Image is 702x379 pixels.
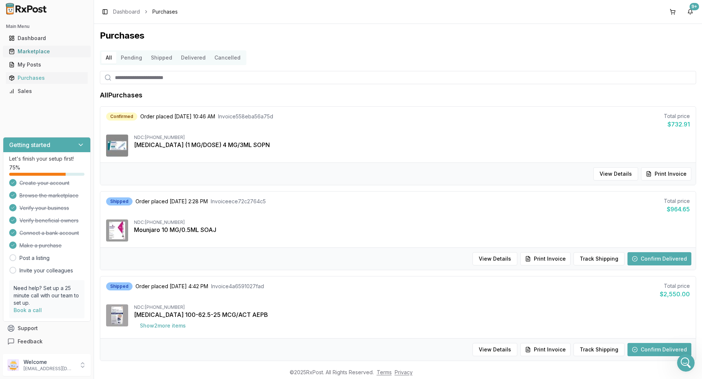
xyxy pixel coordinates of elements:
div: [MEDICAL_DATA] (1 MG/DOSE) 4 MG/3ML SOPN [134,140,690,149]
img: Ozempic (1 MG/DOSE) 4 MG/3ML SOPN [106,135,128,157]
div: Ill also add to list i am getting response for [MEDICAL_DATA] and trelegy right now [12,50,115,72]
button: Support [3,322,91,335]
div: Confirmed [106,112,137,121]
div: NDC: [PHONE_NUMBER] [134,219,690,225]
div: [MEDICAL_DATA] 100-62.5-25 MCG/ACT AEPB [134,310,690,319]
a: Privacy [395,369,413,375]
a: Invite your colleagues [19,267,73,274]
button: Marketplace [3,46,91,57]
p: Active [36,9,50,17]
textarea: Message… [6,225,141,238]
button: Pending [116,52,146,64]
a: Book a call [14,307,42,313]
button: Send a message… [126,238,138,250]
div: $2,550.00 [660,290,690,298]
h1: Purchases [100,30,696,42]
div: are you ever able to find [MEDICAL_DATA]? [32,193,135,207]
div: Shipped [106,282,133,290]
button: Upload attachment [35,241,41,247]
button: Home [115,3,129,17]
p: Let's finish your setup first! [9,155,84,162]
div: Mounjaro 10 Mg/0.5 Ml Pen [65,28,135,36]
p: Welcome [23,358,75,366]
a: Terms [377,369,392,375]
div: Manuel says… [6,128,141,164]
button: Cancelled [210,52,245,64]
div: Purchases [9,74,85,82]
div: JEFFREY says… [6,164,141,188]
img: User avatar [7,359,19,371]
button: Feedback [3,335,91,348]
button: go back [5,3,19,17]
span: Verify your business [19,204,69,212]
iframe: Intercom live chat [677,354,695,372]
div: Mounjaro 10 Mg/0.5 Ml Pen [59,24,141,40]
button: Track Shipping [573,252,625,265]
span: Feedback [18,338,43,345]
div: Dashboard [9,35,85,42]
button: Confirm Delivered [627,252,691,265]
div: Sales [9,87,85,95]
div: Ill also add to list i am getting response for [MEDICAL_DATA] and trelegy right now [6,46,120,76]
span: Make a purchase [19,242,62,249]
h3: Getting started [9,140,50,149]
button: Gif picker [23,241,29,247]
a: Dashboard [113,8,140,15]
a: Post a listing [19,254,50,262]
button: All [101,52,116,64]
img: RxPost Logo [3,3,50,15]
div: was able to find [MEDICAL_DATA] ($1350) and trelegy($600 each) [6,77,120,100]
button: Emoji picker [11,241,17,247]
button: Confirm Delivered [627,343,691,356]
div: great please had to cart [67,106,141,122]
button: Shipped [146,52,177,64]
a: Purchases [6,71,88,85]
div: $732.91 [664,120,690,129]
span: Order placed [DATE] 10:46 AM [140,113,215,120]
button: View Details [593,167,638,180]
div: ok let me know about the mounjaro please [26,164,141,187]
p: [EMAIL_ADDRESS][DOMAIN_NAME] [23,366,75,372]
div: Manuel says… [6,217,141,241]
button: Purchases [3,72,91,84]
div: Shipped [106,197,133,205]
div: Marketplace [9,48,85,55]
div: JEFFREY says… [6,188,141,217]
h2: Main Menu [6,24,88,29]
div: Total price [664,197,690,205]
a: Sales [6,85,88,98]
h1: [PERSON_NAME] [36,4,83,9]
button: 9+ [684,6,696,18]
span: Invoice ece72c2764c5 [211,198,266,205]
span: Create your account [19,179,69,187]
span: Invoice 4a6591027fad [211,283,264,290]
div: Should be in your cart! [PERSON_NAME] might not have until [DATE] [6,128,120,158]
button: Sales [3,85,91,97]
div: $964.65 [664,205,690,214]
button: Print Invoice [641,167,691,180]
img: Mounjaro 10 MG/0.5ML SOAJ [106,219,128,242]
div: JEFFREY says… [6,106,141,128]
h1: All Purchases [100,90,142,100]
div: JEFFREY says… [6,24,141,46]
a: My Posts [6,58,88,71]
div: Mounjaro 10 MG/0.5ML SOAJ [134,225,690,234]
div: Should be in your cart! [PERSON_NAME] might not have until [DATE] [12,132,115,154]
button: Dashboard [3,32,91,44]
button: My Posts [3,59,91,71]
div: I have a pharmacy who just posted some 0.25mg [6,217,120,240]
span: Connect a bank account [19,229,79,237]
button: Show2more items [134,319,192,332]
div: Total price [664,112,690,120]
div: 9+ [690,3,699,10]
button: Delivered [177,52,210,64]
div: NDC: [PHONE_NUMBER] [134,135,690,140]
span: Verify beneficial owners [19,217,79,224]
div: Close [129,3,142,16]
a: Marketplace [6,45,88,58]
